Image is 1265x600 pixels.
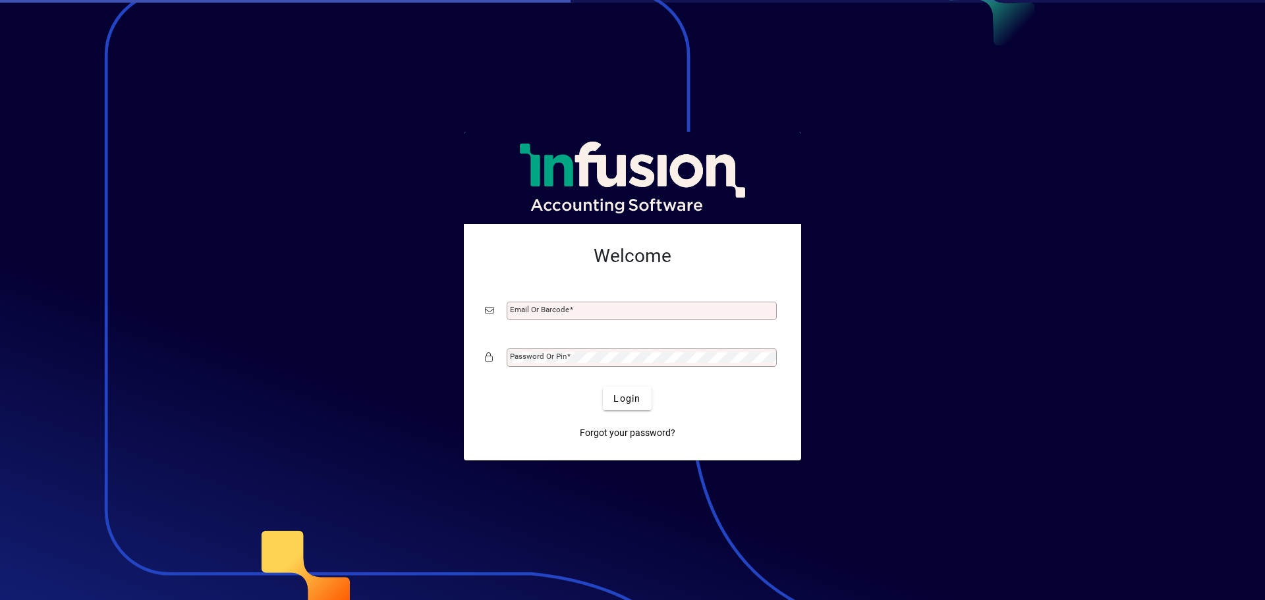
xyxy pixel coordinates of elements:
[580,426,675,440] span: Forgot your password?
[613,392,640,406] span: Login
[485,245,780,267] h2: Welcome
[510,305,569,314] mat-label: Email or Barcode
[603,387,651,410] button: Login
[510,352,567,361] mat-label: Password or Pin
[575,421,681,445] a: Forgot your password?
